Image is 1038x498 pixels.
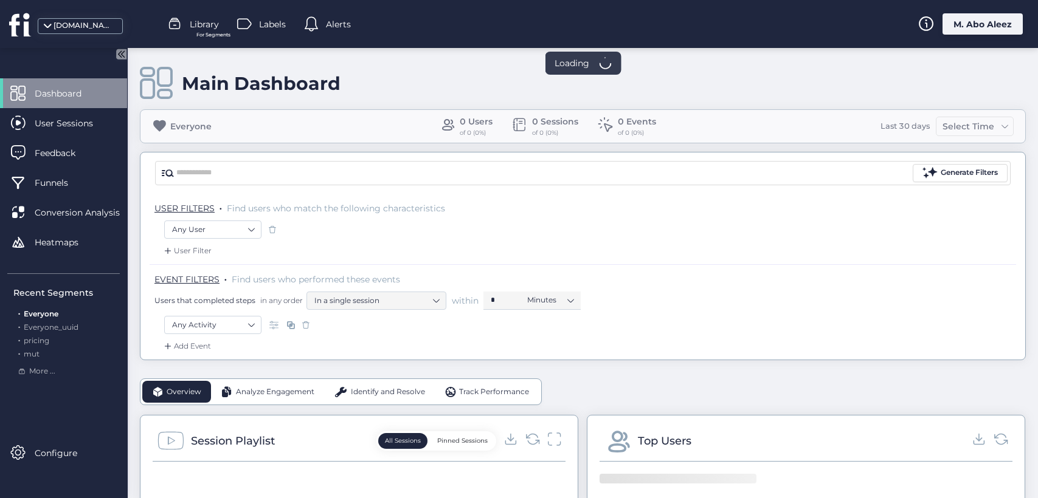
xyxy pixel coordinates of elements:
[35,446,95,460] span: Configure
[162,340,211,352] div: Add Event
[555,56,589,70] span: Loading
[259,18,286,31] span: Labels
[227,203,445,214] span: Find users who match the following characteristics
[172,220,254,239] nz-select-item: Any User
[24,309,58,318] span: Everyone
[35,117,111,130] span: User Sessions
[191,432,275,449] div: Session Playlist
[232,274,400,285] span: Find users who performed these events
[941,167,998,179] div: Generate Filters
[24,322,78,332] span: Everyone_uuid
[18,307,20,318] span: .
[18,320,20,332] span: .
[154,274,220,285] span: EVENT FILTERS
[154,295,255,305] span: Users that completed steps
[154,203,215,214] span: USER FILTERS
[24,336,49,345] span: pricing
[35,146,94,160] span: Feedback
[24,349,40,358] span: mut
[326,18,351,31] span: Alerts
[54,20,114,32] div: [DOMAIN_NAME]
[638,432,691,449] div: Top Users
[943,13,1023,35] div: M. Abo Aleez
[351,386,425,398] span: Identify and Resolve
[527,291,573,309] nz-select-item: Minutes
[18,333,20,345] span: .
[236,386,314,398] span: Analyze Engagement
[13,286,120,299] div: Recent Segments
[29,366,55,377] span: More ...
[182,72,341,95] div: Main Dashboard
[18,347,20,358] span: .
[162,245,212,257] div: User Filter
[35,236,97,249] span: Heatmaps
[431,433,494,449] button: Pinned Sessions
[172,316,254,334] nz-select-item: Any Activity
[35,206,138,219] span: Conversion Analysis
[258,295,303,305] span: in any order
[314,292,438,310] nz-select-item: In a single session
[452,295,479,307] span: within
[913,164,1008,182] button: Generate Filters
[224,271,227,284] span: .
[459,386,529,398] span: Track Performance
[196,31,230,39] span: For Segments
[190,18,219,31] span: Library
[167,386,201,398] span: Overview
[378,433,427,449] button: All Sessions
[220,200,222,213] span: .
[35,87,100,100] span: Dashboard
[35,176,86,189] span: Funnels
